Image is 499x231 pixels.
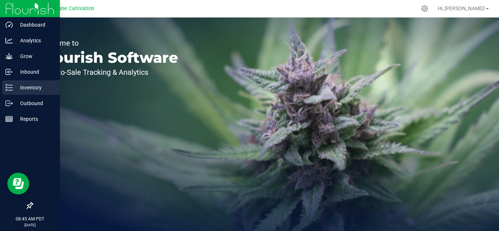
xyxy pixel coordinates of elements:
p: Reports [13,115,57,123]
p: Flourish Software [39,50,178,65]
p: Welcome to [39,39,178,47]
span: Dune Cultivation [55,5,94,12]
inline-svg: Outbound [5,100,13,107]
span: Hi, [PERSON_NAME]! [438,5,485,11]
p: [DATE] [3,222,57,228]
p: 08:45 AM PDT [3,216,57,222]
inline-svg: Inventory [5,84,13,91]
p: Outbound [13,99,57,108]
p: Inbound [13,68,57,76]
inline-svg: Analytics [5,37,13,44]
inline-svg: Reports [5,115,13,123]
inline-svg: Grow [5,53,13,60]
p: Analytics [13,36,57,45]
p: Seed-to-Sale Tracking & Analytics [39,69,178,76]
iframe: Resource center [7,173,29,195]
p: Inventory [13,83,57,92]
p: Grow [13,52,57,61]
p: Dashboard [13,20,57,29]
div: Manage settings [420,5,429,12]
inline-svg: Inbound [5,68,13,76]
inline-svg: Dashboard [5,21,13,28]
